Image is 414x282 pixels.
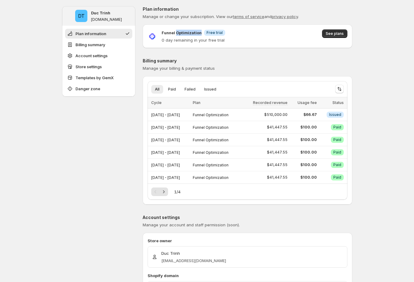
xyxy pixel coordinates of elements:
[333,137,341,142] span: Paid
[65,51,132,61] button: Account settings
[143,6,352,12] p: Plan information
[143,214,352,221] p: Account settings
[193,163,229,167] span: Funnel Optimization
[75,53,108,59] span: Account settings
[329,112,341,117] span: Issued
[267,125,288,130] span: $41,447.55
[143,58,352,64] p: Billing summary
[335,85,344,93] button: Sort the results
[333,125,341,130] span: Paid
[148,273,347,279] p: Shopify domain
[148,32,157,41] img: Funnel Optimization
[267,137,288,142] span: $41,447.55
[75,86,100,92] span: Danger zone
[159,187,168,196] button: Next
[162,37,225,43] p: 0 day remaining in your free trial
[193,175,229,180] span: Funnel Optimization
[151,175,180,180] span: [DATE] - [DATE]
[151,163,180,167] span: [DATE] - [DATE]
[298,100,317,105] span: Usage fee
[155,87,159,92] span: All
[151,138,180,142] span: [DATE] - [DATE]
[174,189,181,195] span: 1 / 4
[161,250,226,256] p: Duc Trinh
[333,150,341,155] span: Paid
[151,100,162,105] span: Cycle
[161,258,226,264] p: [EMAIL_ADDRESS][DOMAIN_NAME]
[162,30,202,36] p: Funnel Optimization
[267,162,288,167] span: $41,447.55
[291,137,317,142] span: $100.00
[75,42,105,48] span: Billing summary
[75,31,106,37] span: Plan information
[332,100,344,105] span: Status
[65,62,132,72] button: Store settings
[151,150,180,155] span: [DATE] - [DATE]
[65,84,132,94] button: Danger zone
[291,125,317,130] span: $100.00
[333,162,341,167] span: Paid
[151,113,180,117] span: [DATE] - [DATE]
[148,238,347,244] p: Store owner
[333,175,341,180] span: Paid
[193,138,229,142] span: Funnel Optimization
[233,14,264,19] a: terms of service
[322,29,347,38] button: See plans
[151,125,180,130] span: [DATE] - [DATE]
[143,66,215,71] span: Manage your billing & payment status
[193,100,200,105] span: Plan
[204,87,216,92] span: Issued
[291,162,317,167] span: $100.00
[264,112,288,117] span: $510,000.00
[75,75,114,81] span: Templates by GemX
[272,14,298,19] a: privacy policy
[91,17,122,22] p: [DOMAIN_NAME]
[207,30,223,35] span: Free trial
[168,87,176,92] span: Paid
[253,100,288,105] span: Recorded revenue
[291,150,317,155] span: $100.00
[326,31,344,36] span: See plans
[65,40,132,50] button: Billing summary
[185,87,196,92] span: Failed
[193,113,229,117] span: Funnel Optimization
[143,14,299,19] span: Manage or change your subscription. View our and .
[75,10,87,22] span: Duc Trinh
[75,64,102,70] span: Store settings
[143,222,240,227] span: Manage your account and staff permission (soon).
[291,175,317,180] span: $100.00
[65,73,132,83] button: Templates by GemX
[78,13,85,19] text: DT
[267,175,288,180] span: $41,447.55
[193,150,229,155] span: Funnel Optimization
[291,112,317,117] span: $66.67
[65,29,132,39] button: Plan information
[267,150,288,155] span: $41,447.55
[91,10,110,16] p: Duc Trinh
[151,187,168,196] nav: Pagination
[193,125,229,130] span: Funnel Optimization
